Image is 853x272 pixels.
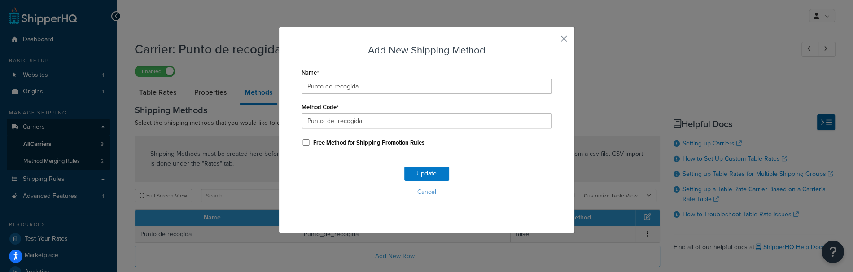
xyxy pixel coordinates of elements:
[313,139,424,147] label: Free Method for Shipping Promotion Rules
[302,185,552,199] button: Cancel
[302,69,319,76] label: Name
[404,167,449,181] button: Update
[302,104,339,111] label: Method Code
[302,43,552,57] h3: Add New Shipping Method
